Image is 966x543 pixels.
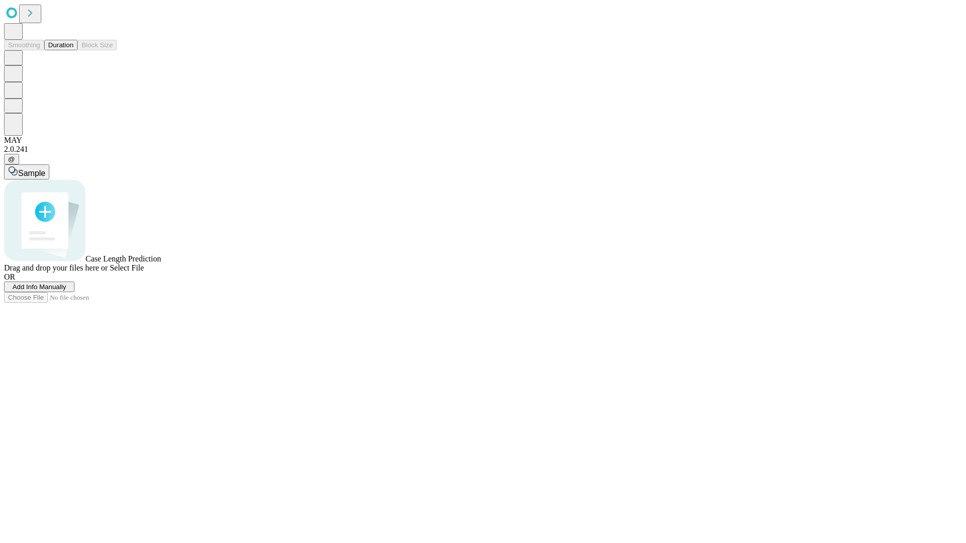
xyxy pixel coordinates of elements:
[4,136,962,145] div: MAY
[44,40,77,50] button: Duration
[13,283,66,291] span: Add Info Manually
[4,273,15,281] span: OR
[4,263,108,272] span: Drag and drop your files here or
[4,154,19,164] button: @
[8,155,15,163] span: @
[77,40,117,50] button: Block Size
[18,169,45,177] span: Sample
[4,40,44,50] button: Smoothing
[4,164,49,179] button: Sample
[110,263,144,272] span: Select File
[4,282,74,292] button: Add Info Manually
[86,254,161,263] span: Case Length Prediction
[4,145,962,154] div: 2.0.241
